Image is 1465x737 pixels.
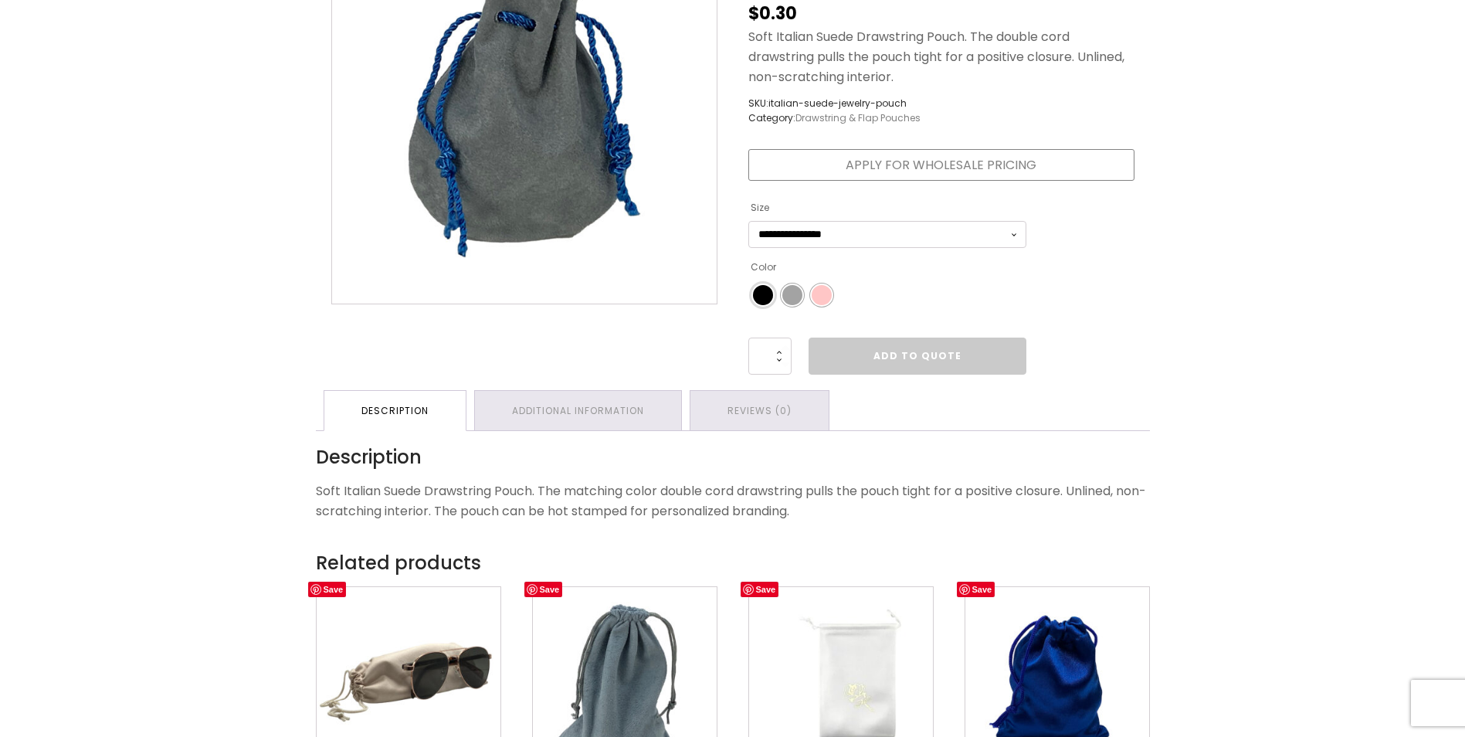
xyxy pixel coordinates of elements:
[316,481,1150,521] p: Soft Italian Suede Drawstring Pouch. The matching color double cord drawstring pulls the pouch ti...
[751,255,776,280] label: Color
[748,110,921,125] span: Category:
[809,338,1026,375] a: Add to Quote
[748,149,1134,182] a: Apply for Wholesale Pricing
[524,582,563,597] a: Save
[324,391,466,430] a: Description
[741,582,779,597] a: Save
[748,2,797,25] bdi: 0.30
[316,549,1150,578] h2: Related products
[748,27,1134,87] p: Soft Italian Suede Drawstring Pouch. The double cord drawstring pulls the pouch tight for a posit...
[748,96,921,110] span: SKU:
[795,111,921,124] a: Drawstring & Flap Pouches
[475,391,681,430] a: Additional information
[810,284,833,307] li: Pink
[316,447,1150,469] h2: Description
[957,582,995,597] a: Save
[308,582,347,597] a: Save
[751,284,775,307] li: Black
[690,391,829,430] a: Reviews (0)
[768,97,907,110] span: italian-suede-jewelry-pouch
[751,195,769,220] label: Size
[748,2,759,25] span: $
[781,284,804,307] li: Grey
[748,338,792,375] input: Product quantity
[748,280,1026,310] ul: Color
